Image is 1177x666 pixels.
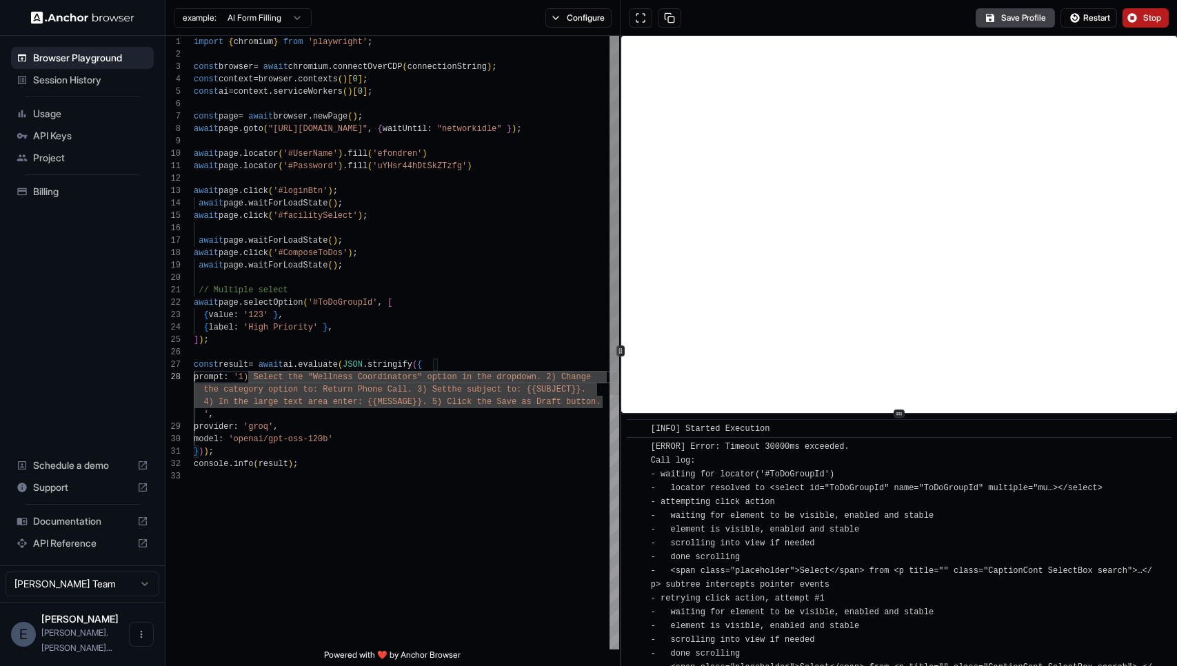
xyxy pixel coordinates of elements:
div: 17 [165,234,181,247]
div: 20 [165,272,181,284]
span: await [248,112,273,121]
button: Configure [545,8,612,28]
div: 7 [165,110,181,123]
div: 23 [165,309,181,321]
span: ( [303,298,308,307]
span: console [194,459,228,469]
div: 26 [165,346,181,359]
span: result [219,360,248,370]
span: ' [203,410,208,419]
span: ; [368,87,372,97]
span: . [239,149,243,159]
div: Support [11,476,154,498]
span: . [343,161,348,171]
span: const [194,360,219,370]
span: . [239,161,243,171]
span: ; [338,236,343,245]
span: ] [363,87,368,97]
span: ( [412,360,417,370]
span: ; [203,335,208,345]
div: E [11,622,36,647]
span: . [268,87,273,97]
span: = [239,112,243,121]
span: "[URL][DOMAIN_NAME]" [268,124,368,134]
div: 11 [165,160,181,172]
span: const [194,74,219,84]
span: ; [209,447,214,456]
span: ; [492,62,496,72]
span: page [219,298,239,307]
span: await [263,62,288,72]
span: , [328,323,332,332]
span: ) [333,236,338,245]
span: context [219,74,253,84]
span: goto [243,124,263,134]
span: contexts [298,74,338,84]
span: ( [328,236,332,245]
span: '#ComposeToDos' [273,248,348,258]
span: Support [33,481,132,494]
span: await [194,124,219,134]
span: ​ [634,422,641,436]
span: , [377,298,382,307]
span: ( [338,74,343,84]
span: page [219,149,239,159]
div: Schedule a demo [11,454,154,476]
span: ) [288,459,293,469]
span: await [194,149,219,159]
span: page [223,199,243,208]
div: 15 [165,210,181,222]
div: 31 [165,445,181,458]
span: result [259,459,288,469]
button: Open menu [129,622,154,647]
span: connectionString [408,62,487,72]
span: ( [343,87,348,97]
span: newPage [313,112,348,121]
span: '#facilitySelect' [273,211,357,221]
div: Browser Playground [11,47,154,69]
span: Restart [1083,12,1110,23]
span: ; [516,124,521,134]
span: ( [268,186,273,196]
span: 'playwright' [308,37,368,47]
span: JSON [343,360,363,370]
span: ​ [634,440,641,454]
span: selectOption [243,298,303,307]
span: Stop [1143,12,1163,23]
span: ; [363,74,368,84]
span: { [377,124,382,134]
span: ) [343,74,348,84]
div: 6 [165,98,181,110]
span: [ [388,298,392,307]
div: Usage [11,103,154,125]
span: waitForLoadState [248,199,328,208]
span: = [253,62,258,72]
span: ( [268,211,273,221]
span: page [219,112,239,121]
span: waitForLoadState [248,261,328,270]
span: "networkidle" [437,124,502,134]
div: 24 [165,321,181,334]
span: ai [283,360,293,370]
span: await [199,261,223,270]
div: 5 [165,85,181,98]
div: 4 [165,73,181,85]
div: 2 [165,48,181,61]
span: page [219,186,239,196]
span: ( [403,62,408,72]
span: { [228,37,233,47]
span: browser [259,74,293,84]
span: ) [353,112,358,121]
span: . [239,248,243,258]
span: . [308,112,313,121]
span: eric.n.fondren@gmail.com [41,627,112,653]
span: = [228,87,233,97]
div: 30 [165,433,181,445]
span: ) [348,87,352,97]
span: page [219,248,239,258]
span: ( [253,459,258,469]
span: stringify [368,360,412,370]
span: ( [368,161,372,171]
span: '123' [243,310,268,320]
span: ; [333,186,338,196]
